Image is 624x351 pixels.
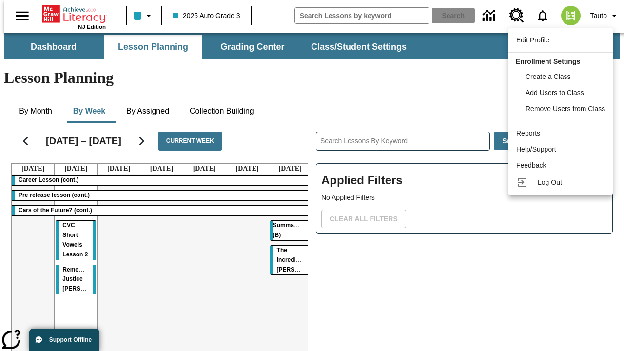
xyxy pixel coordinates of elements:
span: Help/Support [516,145,556,153]
span: Add Users to Class [526,89,584,97]
span: Remove Users from Class [526,105,605,113]
span: Create a Class [526,73,571,80]
span: Log Out [538,178,562,186]
span: Enrollment Settings [516,58,580,65]
span: Reports [516,129,540,137]
span: Edit Profile [516,36,549,44]
span: Feedback [516,161,546,169]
